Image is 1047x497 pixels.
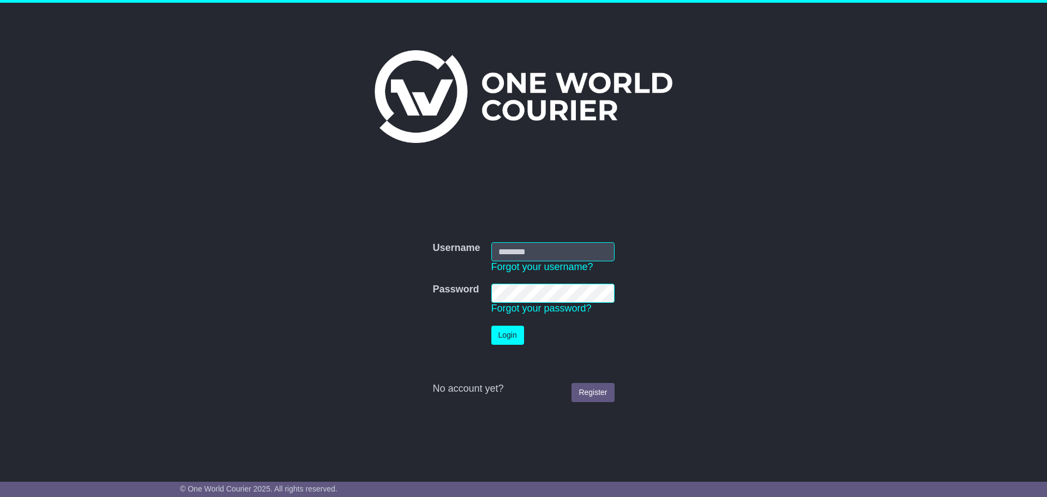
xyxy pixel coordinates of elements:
button: Login [491,326,524,345]
img: One World [375,50,672,143]
span: © One World Courier 2025. All rights reserved. [180,484,338,493]
label: Password [432,284,479,296]
label: Username [432,242,480,254]
a: Forgot your password? [491,303,592,314]
a: Forgot your username? [491,261,593,272]
a: Register [571,383,614,402]
div: No account yet? [432,383,614,395]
